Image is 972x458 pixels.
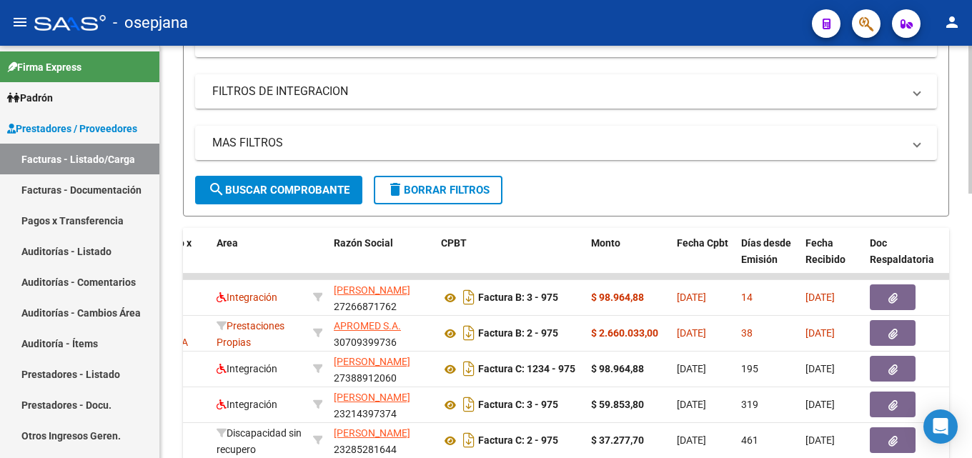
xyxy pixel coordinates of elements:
span: [DATE] [805,363,835,374]
span: Padrón [7,90,53,106]
span: Area [217,237,238,249]
span: Discapacidad sin recupero [217,427,302,455]
button: Buscar Comprobante [195,176,362,204]
span: Prestaciones Propias [217,320,284,348]
span: [DATE] [677,399,706,410]
span: 461 [741,434,758,446]
mat-panel-title: MAS FILTROS [212,135,903,151]
span: Doc Respaldatoria [870,237,934,265]
i: Descargar documento [460,286,478,309]
span: 195 [741,363,758,374]
span: [DATE] [805,399,835,410]
div: 27266871762 [334,282,430,312]
datatable-header-cell: Doc Respaldatoria [864,228,950,291]
span: Integración [217,292,277,303]
datatable-header-cell: Fecha Cpbt [671,228,735,291]
span: Integración [217,399,277,410]
strong: $ 98.964,88 [591,292,644,303]
span: Fecha Cpbt [677,237,728,249]
div: Open Intercom Messenger [923,409,958,444]
span: Fecha Recibido [805,237,845,265]
datatable-header-cell: CPBT [435,228,585,291]
datatable-header-cell: Area [211,228,307,291]
div: 27388912060 [334,354,430,384]
span: [DATE] [677,363,706,374]
span: [PERSON_NAME] [334,427,410,439]
div: 23214397374 [334,389,430,419]
strong: Factura C: 2 - 975 [478,435,558,447]
span: [DATE] [805,434,835,446]
span: Buscar Comprobante [208,184,349,196]
datatable-header-cell: Fecha Recibido [800,228,864,291]
div: 23285281644 [334,425,430,455]
i: Descargar documento [460,322,478,344]
span: [DATE] [677,292,706,303]
span: [DATE] [805,292,835,303]
span: Prestadores / Proveedores [7,121,137,136]
span: 14 [741,292,753,303]
i: Descargar documento [460,429,478,452]
strong: Factura C: 3 - 975 [478,399,558,411]
span: [DATE] [805,327,835,339]
i: Descargar documento [460,357,478,380]
span: [PERSON_NAME] [334,356,410,367]
strong: $ 98.964,88 [591,363,644,374]
mat-expansion-panel-header: MAS FILTROS [195,126,937,160]
span: Días desde Emisión [741,237,791,265]
span: APROMED S.A. [334,320,401,332]
span: [DATE] [677,434,706,446]
span: CPBT [441,237,467,249]
mat-panel-title: FILTROS DE INTEGRACION [212,84,903,99]
span: [PERSON_NAME] [334,392,410,403]
i: Descargar documento [460,393,478,416]
datatable-header-cell: Monto [585,228,671,291]
strong: $ 2.660.033,00 [591,327,658,339]
mat-icon: search [208,181,225,198]
span: Firma Express [7,59,81,75]
span: 319 [741,399,758,410]
span: [PERSON_NAME] [334,284,410,296]
span: Borrar Filtros [387,184,490,196]
span: [DATE] [677,327,706,339]
datatable-header-cell: Razón Social [328,228,435,291]
span: - osepjana [113,7,188,39]
span: Integración [217,363,277,374]
button: Borrar Filtros [374,176,502,204]
mat-icon: delete [387,181,404,198]
datatable-header-cell: Días desde Emisión [735,228,800,291]
div: 30709399736 [334,318,430,348]
mat-expansion-panel-header: FILTROS DE INTEGRACION [195,74,937,109]
strong: Factura B: 3 - 975 [478,292,558,304]
mat-icon: person [943,14,961,31]
span: Razón Social [334,237,393,249]
strong: $ 37.277,70 [591,434,644,446]
strong: Factura C: 1234 - 975 [478,364,575,375]
mat-icon: menu [11,14,29,31]
span: Monto [591,237,620,249]
strong: Factura B: 2 - 975 [478,328,558,339]
span: 38 [741,327,753,339]
strong: $ 59.853,80 [591,399,644,410]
